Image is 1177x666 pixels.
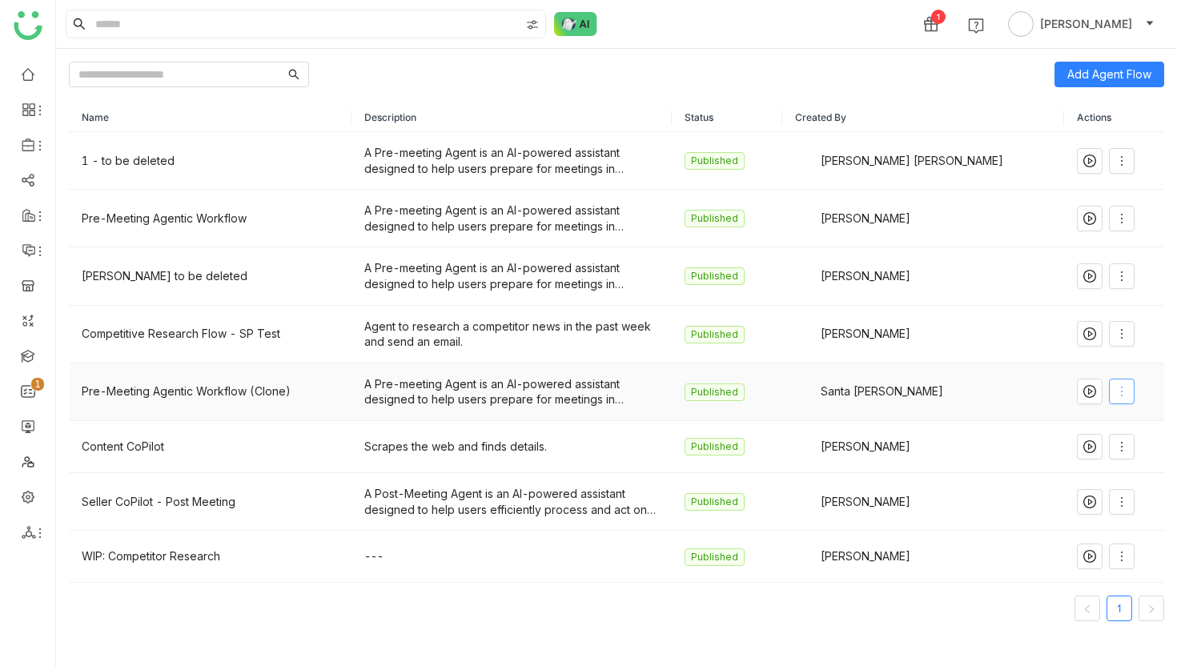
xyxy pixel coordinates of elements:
[1067,66,1151,83] span: Add Agent Flow
[685,210,745,227] nz-tag: Published
[795,547,814,566] img: 6860d480bc89cb0674c8c7e9
[1008,11,1034,37] img: avatar
[685,548,745,566] nz-tag: Published
[795,382,814,401] img: 684a956282a3912df7c0cc3a
[364,145,659,176] div: A Pre-meeting Agent is an AI-powered assistant designed to help users prepare for meetings in adv...
[1054,62,1164,87] button: Add Agent Flow
[69,103,351,132] th: Name
[795,151,814,171] img: 684a959c82a3912df7c0cd23
[821,152,1003,170] span: [PERSON_NAME] [PERSON_NAME]
[821,210,910,227] span: [PERSON_NAME]
[82,210,339,227] div: Pre-Meeting Agentic Workflow
[82,383,339,400] div: Pre-Meeting Agentic Workflow (Clone)
[1075,596,1100,621] button: Previous Page
[685,383,745,401] nz-tag: Published
[795,492,814,512] img: 684a9845de261c4b36a3b50d
[685,152,745,170] nz-tag: Published
[351,103,672,132] th: Description
[821,383,943,400] span: Santa [PERSON_NAME]
[795,209,814,228] img: 6860d480bc89cb0674c8c7e9
[364,486,659,517] div: A Post-Meeting Agent is an AI-powered assistant designed to help users efficiently process and ac...
[82,438,339,455] div: Content CoPilot
[364,319,659,350] div: Agent to research a competitor news in the past week and send an email.
[1040,15,1132,33] span: [PERSON_NAME]
[968,18,984,34] img: help.svg
[931,10,946,24] div: 1
[795,437,814,456] img: 684a9845de261c4b36a3b50d
[1107,596,1131,620] a: 1
[82,325,339,343] div: Competitive Research Flow - SP Test
[1107,596,1132,621] li: 1
[82,493,339,511] div: Seller CoPilot - Post Meeting
[795,267,814,286] img: 6860d480bc89cb0674c8c7e9
[554,12,597,36] img: ask-buddy-normal.svg
[34,376,41,392] p: 1
[685,267,745,285] nz-tag: Published
[31,378,44,391] nz-badge-sup: 1
[1005,11,1158,37] button: [PERSON_NAME]
[821,325,910,343] span: [PERSON_NAME]
[795,324,814,343] img: 684fd8469a55a50394c15cbc
[364,439,659,455] div: Scrapes the web and finds details.
[1139,596,1164,621] button: Next Page
[82,548,339,565] div: WIP: Competitor Research
[364,260,659,291] div: A Pre-meeting Agent is an AI-powered assistant designed to help users prepare for meetings in adv...
[672,103,782,132] th: Status
[782,103,1064,132] th: Created By
[82,152,339,170] div: 1 - to be deleted
[821,438,910,455] span: [PERSON_NAME]
[685,438,745,455] nz-tag: Published
[14,11,42,40] img: logo
[1064,103,1164,132] th: Actions
[364,548,659,564] div: ---
[821,267,910,285] span: [PERSON_NAME]
[685,326,745,343] nz-tag: Published
[821,548,910,565] span: [PERSON_NAME]
[364,203,659,234] div: A Pre-meeting Agent is an AI-powered assistant designed to help users prepare for meetings in adv...
[526,18,539,31] img: search-type.svg
[82,267,339,285] div: [PERSON_NAME] to be deleted
[364,376,659,407] div: A Pre-meeting Agent is an AI-powered assistant designed to help users prepare for meetings in adv...
[821,493,910,511] span: [PERSON_NAME]
[685,493,745,511] nz-tag: Published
